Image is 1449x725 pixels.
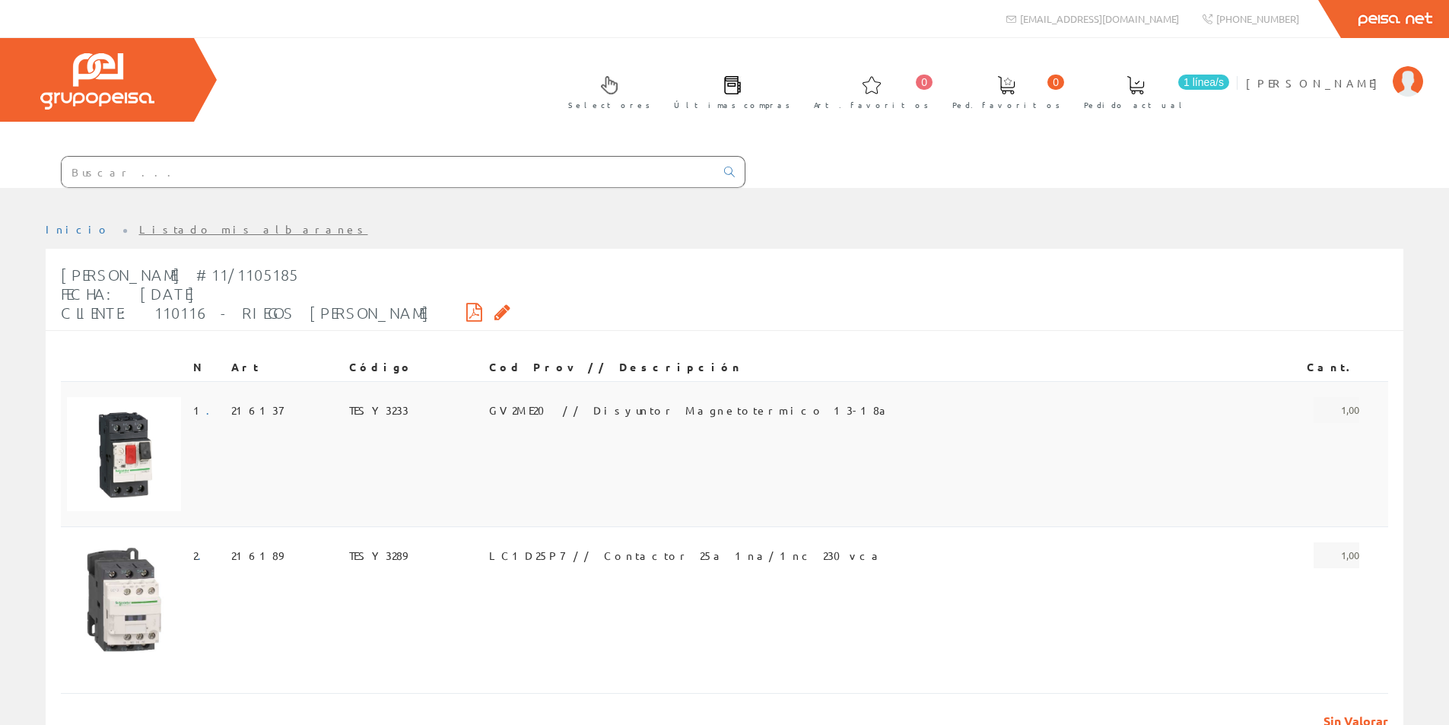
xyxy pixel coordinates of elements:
a: [PERSON_NAME] [1246,63,1423,78]
span: GV2ME20 // Disyuntor Magnetotermico 13-18a [489,397,891,423]
a: . [206,403,219,417]
span: 216189 [231,542,283,568]
span: LC1D25P7 // Contactor 25a 1na/1nc 230vca [489,542,884,568]
span: [PHONE_NUMBER] [1216,12,1299,25]
span: 0 [1047,75,1064,90]
i: Descargar PDF [466,307,482,317]
span: 0 [916,75,933,90]
span: TESY3289 [349,542,407,568]
a: Inicio [46,222,110,236]
span: 1,00 [1314,542,1359,568]
span: Últimas compras [674,97,790,113]
span: 1 línea/s [1178,75,1229,90]
span: Ped. favoritos [952,97,1060,113]
th: Cant. [1247,354,1366,381]
a: Últimas compras [659,63,798,119]
img: Foto artículo (150x150) [67,397,181,511]
i: Solicitar por email copia firmada [494,307,510,317]
span: 2 [193,542,211,568]
th: Código [343,354,483,381]
span: Art. favoritos [814,97,929,113]
th: Cod Prov // Descripción [483,354,1247,381]
a: Listado mis albaranes [139,222,368,236]
span: TESY3233 [349,397,408,423]
input: Buscar ... [62,157,715,187]
span: Selectores [568,97,650,113]
span: 1,00 [1314,397,1359,423]
span: [PERSON_NAME] #11/1105185 Fecha: [DATE] Cliente: 110116 - RIEGOS [PERSON_NAME] [61,266,430,322]
a: 1 línea/s Pedido actual [1069,63,1233,119]
img: Foto artículo (150x150) [67,542,181,657]
img: Grupo Peisa [40,53,154,110]
span: [EMAIL_ADDRESS][DOMAIN_NAME] [1020,12,1179,25]
span: 1 [193,397,219,423]
a: . [198,549,211,562]
th: N [187,354,225,381]
th: Art [225,354,343,381]
span: 216137 [231,397,283,423]
span: Pedido actual [1084,97,1187,113]
span: [PERSON_NAME] [1246,75,1385,91]
a: Selectores [553,63,658,119]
